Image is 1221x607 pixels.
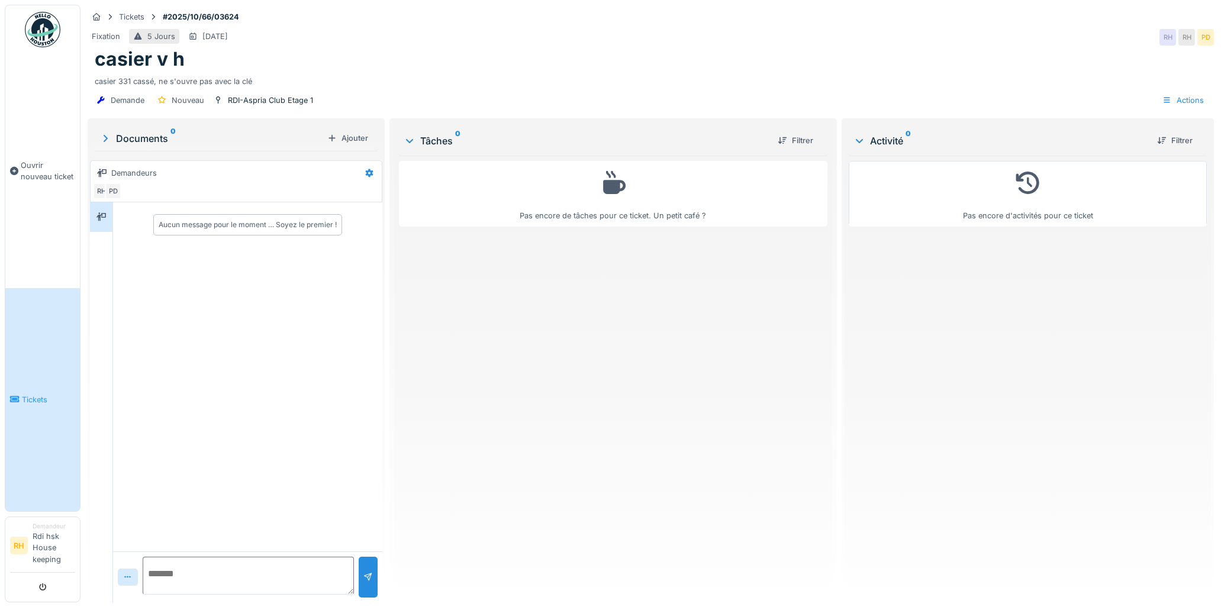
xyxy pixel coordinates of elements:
[111,95,144,106] div: Demande
[1197,29,1214,46] div: PD
[95,71,1207,87] div: casier 331 cassé, ne s'ouvre pas avec la clé
[10,537,28,554] li: RH
[5,288,80,511] a: Tickets
[404,134,768,148] div: Tâches
[119,11,144,22] div: Tickets
[407,166,820,221] div: Pas encore de tâches pour ce ticket. Un petit café ?
[25,12,60,47] img: Badge_color-CXgf-gQk.svg
[856,166,1199,221] div: Pas encore d'activités pour ce ticket
[95,48,185,70] h1: casier v h
[170,131,176,146] sup: 0
[5,54,80,288] a: Ouvrir nouveau ticket
[202,31,228,42] div: [DATE]
[1178,29,1195,46] div: RH
[93,183,109,199] div: RH
[92,31,120,42] div: Fixation
[228,95,313,106] div: RDI-Aspria Club Etage 1
[111,167,157,179] div: Demandeurs
[158,11,244,22] strong: #2025/10/66/03624
[906,134,911,148] sup: 0
[105,183,121,199] div: PD
[1157,92,1209,109] div: Actions
[853,134,1148,148] div: Activité
[147,31,175,42] div: 5 Jours
[10,522,75,573] a: RH DemandeurRdi hsk House keeping
[33,522,75,531] div: Demandeur
[22,394,75,405] span: Tickets
[159,219,337,230] div: Aucun message pour le moment … Soyez le premier !
[1159,29,1176,46] div: RH
[172,95,204,106] div: Nouveau
[21,160,75,182] span: Ouvrir nouveau ticket
[1152,133,1197,148] div: Filtrer
[455,134,460,148] sup: 0
[773,133,818,148] div: Filtrer
[99,131,323,146] div: Documents
[323,130,373,146] div: Ajouter
[33,522,75,570] li: Rdi hsk House keeping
